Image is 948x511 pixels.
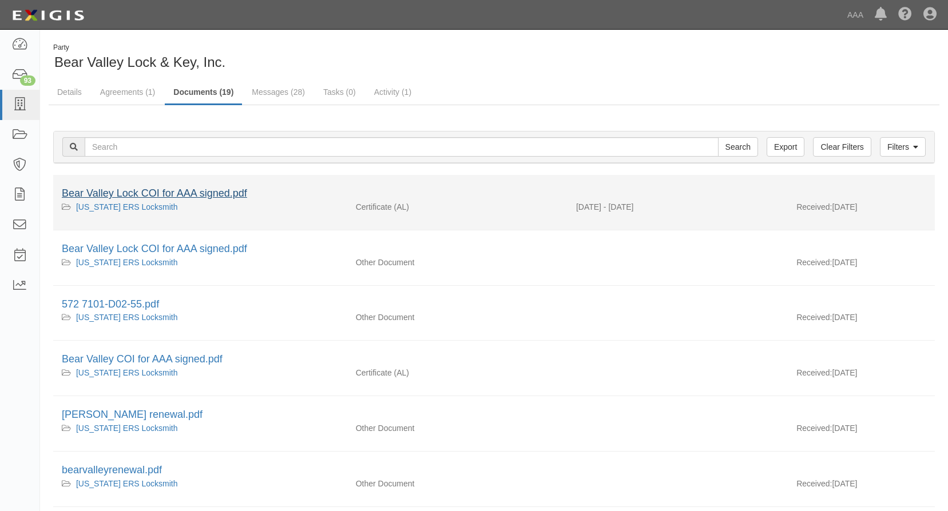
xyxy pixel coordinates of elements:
[62,312,339,323] div: California ERS Locksmith
[842,3,869,26] a: AAA
[767,137,804,157] a: Export
[568,478,788,478] div: Effective - Expiration
[62,422,339,434] div: California ERS Locksmith
[76,479,178,488] a: [US_STATE] ERS Locksmith
[62,257,339,268] div: California ERS Locksmith
[85,137,719,157] input: Search
[9,5,88,26] img: logo-5460c22ac91f19d4615b14bd174203de0afe785f0fc80cf4dbbc73dc1793850b.png
[347,422,568,434] div: Other Document
[568,201,788,213] div: Effective 12/01/2024 - Expiration 12/01/2025
[347,201,568,213] div: Auto Liability
[62,353,223,365] a: Bear Valley COI for AAA signed.pdf
[880,137,926,157] a: Filters
[62,409,203,420] a: [PERSON_NAME] renewal.pdf
[788,201,935,218] div: [DATE]
[796,367,832,378] p: Received:
[62,408,926,422] div: ryan melloy renewal.pdf
[92,81,164,103] a: Agreements (1)
[788,367,935,384] div: [DATE]
[49,43,486,72] div: Bear Valley Lock & Key, Inc.
[718,137,758,157] input: Search
[62,243,247,254] a: Bear Valley Lock COI for AAA signed.pdf
[53,43,225,53] div: Party
[568,367,788,368] div: Effective - Expiration
[347,478,568,489] div: Other Document
[76,202,178,211] a: [US_STATE] ERS Locksmith
[62,186,926,201] div: Bear Valley Lock COI for AAA signed.pdf
[62,367,339,378] div: California ERS Locksmith
[76,258,178,267] a: [US_STATE] ERS Locksmith
[347,257,568,268] div: Other Document
[796,422,832,434] p: Received:
[62,463,926,478] div: bearvalleyrenewal.pdf
[243,81,314,103] a: Messages (28)
[813,137,871,157] a: Clear Filters
[796,201,832,213] p: Received:
[62,242,926,257] div: Bear Valley Lock COI for AAA signed.pdf
[788,422,935,440] div: [DATE]
[898,8,912,22] i: Help Center - Complianz
[20,75,35,86] div: 93
[76,424,178,433] a: [US_STATE] ERS Locksmith
[165,81,242,105] a: Documents (19)
[788,312,935,329] div: [DATE]
[62,187,247,199] a: Bear Valley Lock COI for AAA signed.pdf
[76,368,178,377] a: [US_STATE] ERS Locksmith
[796,257,832,268] p: Received:
[796,312,832,323] p: Received:
[62,297,926,312] div: 572 7101-D02-55.pdf
[788,257,935,274] div: [DATE]
[62,352,926,367] div: Bear Valley COI for AAA signed.pdf
[62,298,159,310] a: 572 7101-D02-55.pdf
[347,312,568,323] div: Other Document
[76,313,178,322] a: [US_STATE] ERS Locksmith
[62,464,162,476] a: bearvalleyrenewal.pdf
[54,54,225,70] span: Bear Valley Lock & Key, Inc.
[62,201,339,213] div: California ERS Locksmith
[788,478,935,495] div: [DATE]
[62,478,339,489] div: California ERS Locksmith
[366,81,420,103] a: Activity (1)
[49,81,90,103] a: Details
[796,478,832,489] p: Received:
[347,367,568,378] div: Auto Liability
[315,81,364,103] a: Tasks (0)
